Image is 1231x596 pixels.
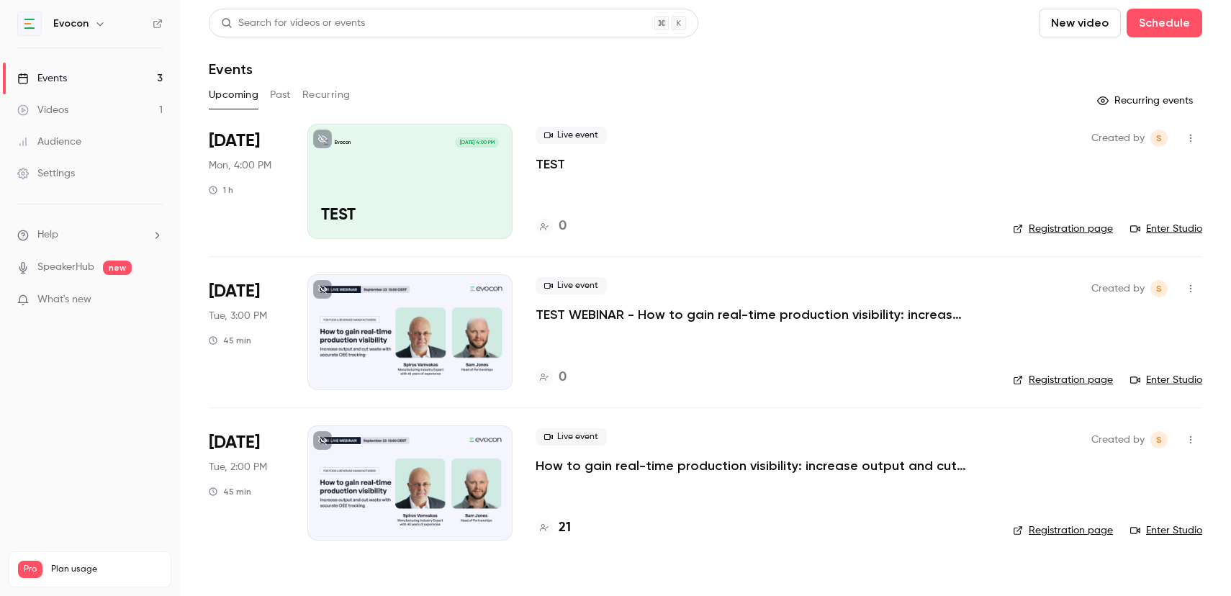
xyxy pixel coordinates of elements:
[103,261,132,275] span: new
[1013,373,1113,387] a: Registration page
[1127,9,1202,37] button: Schedule
[209,309,267,323] span: Tue, 3:00 PM
[1156,130,1162,147] span: S
[209,335,251,346] div: 45 min
[18,561,42,578] span: Pro
[307,124,513,239] a: TESTEvocon[DATE] 4:00 PMTEST
[17,71,67,86] div: Events
[1150,280,1168,297] span: Anna-Liisa Staskevits
[209,280,260,303] span: [DATE]
[1150,130,1168,147] span: Anna-Liisa Staskevits
[209,486,251,497] div: 45 min
[536,368,567,387] a: 0
[37,227,58,243] span: Help
[1039,9,1121,37] button: New video
[335,139,351,146] p: Evocon
[209,431,260,454] span: [DATE]
[17,166,75,181] div: Settings
[536,217,567,236] a: 0
[37,260,94,275] a: SpeakerHub
[209,460,267,474] span: Tue, 2:00 PM
[302,83,351,107] button: Recurring
[53,17,89,31] h6: Evocon
[536,277,607,294] span: Live event
[1091,130,1145,147] span: Created by
[1091,280,1145,297] span: Created by
[209,184,233,196] div: 1 h
[17,103,68,117] div: Videos
[209,124,284,239] div: Sep 15 Mon, 4:00 PM (Europe/Tallinn)
[37,292,91,307] span: What's new
[209,425,284,541] div: Sep 23 Tue, 2:00 PM (Europe/Tallinn)
[209,130,260,153] span: [DATE]
[209,83,258,107] button: Upcoming
[536,518,571,538] a: 21
[536,428,607,446] span: Live event
[455,137,498,148] span: [DATE] 4:00 PM
[1150,431,1168,448] span: Anna-Liisa Staskevits
[559,368,567,387] h4: 0
[209,274,284,389] div: Sep 16 Tue, 3:00 PM (Europe/Tallinn)
[1156,280,1162,297] span: S
[536,457,968,474] a: How to gain real-time production visibility: increase output and cut waste with accurate OEE trac...
[209,158,271,173] span: Mon, 4:00 PM
[536,155,565,173] a: TEST
[209,60,253,78] h1: Events
[1130,222,1202,236] a: Enter Studio
[321,207,499,225] p: TEST
[1091,89,1202,112] button: Recurring events
[1130,373,1202,387] a: Enter Studio
[1013,222,1113,236] a: Registration page
[221,16,365,31] div: Search for videos or events
[18,12,41,35] img: Evocon
[1156,431,1162,448] span: S
[17,227,163,243] li: help-dropdown-opener
[1013,523,1113,538] a: Registration page
[1091,431,1145,448] span: Created by
[145,294,163,307] iframe: Noticeable Trigger
[536,306,968,323] a: TEST WEBINAR - How to gain real-time production visibility: increase output and cut waste with ac...
[559,217,567,236] h4: 0
[51,564,162,575] span: Plan usage
[1130,523,1202,538] a: Enter Studio
[559,518,571,538] h4: 21
[536,127,607,144] span: Live event
[17,135,81,149] div: Audience
[270,83,291,107] button: Past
